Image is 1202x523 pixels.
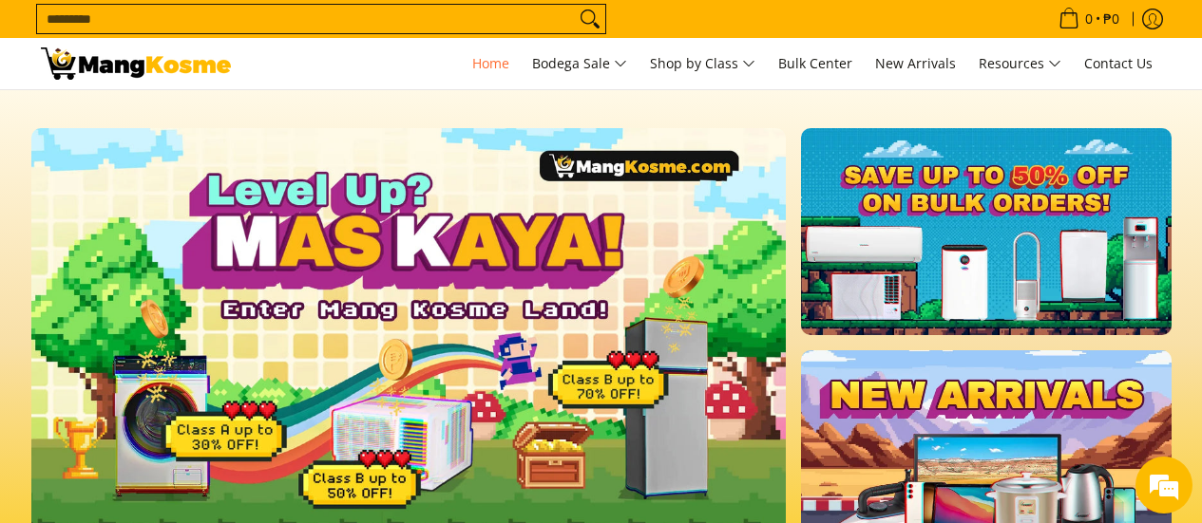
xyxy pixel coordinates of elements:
span: Home [472,54,509,72]
span: ₱0 [1100,12,1122,26]
span: Shop by Class [650,52,755,76]
span: Bodega Sale [532,52,627,76]
span: Bulk Center [778,54,852,72]
span: Resources [979,52,1061,76]
span: Contact Us [1084,54,1153,72]
span: New Arrivals [875,54,956,72]
a: New Arrivals [866,38,965,89]
img: Mang Kosme: Your Home Appliances Warehouse Sale Partner! [41,47,231,80]
a: Bodega Sale [523,38,637,89]
span: • [1053,9,1125,29]
a: Shop by Class [640,38,765,89]
a: Resources [969,38,1071,89]
a: Contact Us [1075,38,1162,89]
a: Bulk Center [769,38,862,89]
span: 0 [1082,12,1096,26]
a: Home [463,38,519,89]
button: Search [575,5,605,33]
nav: Main Menu [250,38,1162,89]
